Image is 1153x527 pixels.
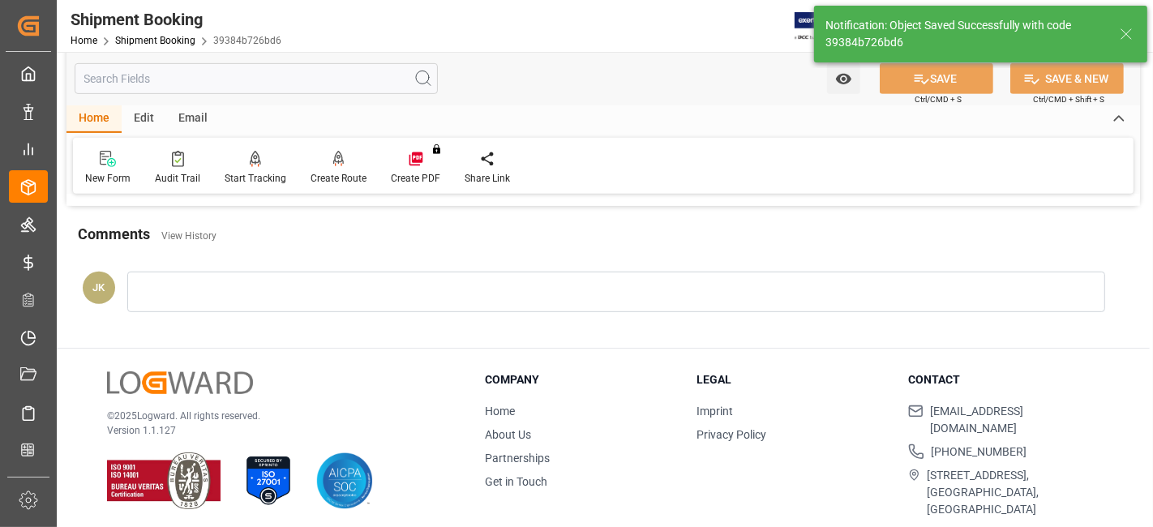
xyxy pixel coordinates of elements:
[485,428,531,441] a: About Us
[697,405,733,418] a: Imprint
[827,63,860,94] button: open menu
[697,428,766,441] a: Privacy Policy
[465,171,510,186] div: Share Link
[795,12,851,41] img: Exertis%20JAM%20-%20Email%20Logo.jpg_1722504956.jpg
[240,452,297,509] img: ISO 27001 Certification
[485,405,515,418] a: Home
[115,35,195,46] a: Shipment Booking
[107,423,444,438] p: Version 1.1.127
[485,452,550,465] a: Partnerships
[485,475,547,488] a: Get in Touch
[75,63,438,94] input: Search Fields
[316,452,373,509] img: AICPA SOC
[122,105,166,133] div: Edit
[825,17,1104,51] div: Notification: Object Saved Successfully with code 39384b726bd6
[166,105,220,133] div: Email
[85,171,131,186] div: New Form
[225,171,286,186] div: Start Tracking
[107,409,444,423] p: © 2025 Logward. All rights reserved.
[107,371,253,395] img: Logward Logo
[71,35,97,46] a: Home
[1010,63,1124,94] button: SAVE & NEW
[78,223,150,245] h2: Comments
[880,63,993,94] button: SAVE
[485,371,676,388] h3: Company
[107,452,221,509] img: ISO 9001 & ISO 14001 Certification
[66,105,122,133] div: Home
[161,230,216,242] a: View History
[697,371,888,388] h3: Legal
[1033,93,1104,105] span: Ctrl/CMD + Shift + S
[908,371,1099,388] h3: Contact
[71,7,281,32] div: Shipment Booking
[915,93,962,105] span: Ctrl/CMD + S
[93,281,105,293] span: JK
[927,467,1099,518] span: [STREET_ADDRESS], [GEOGRAPHIC_DATA], [GEOGRAPHIC_DATA]
[311,171,366,186] div: Create Route
[155,171,200,186] div: Audit Trail
[930,403,1099,437] span: [EMAIL_ADDRESS][DOMAIN_NAME]
[931,443,1027,461] span: [PHONE_NUMBER]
